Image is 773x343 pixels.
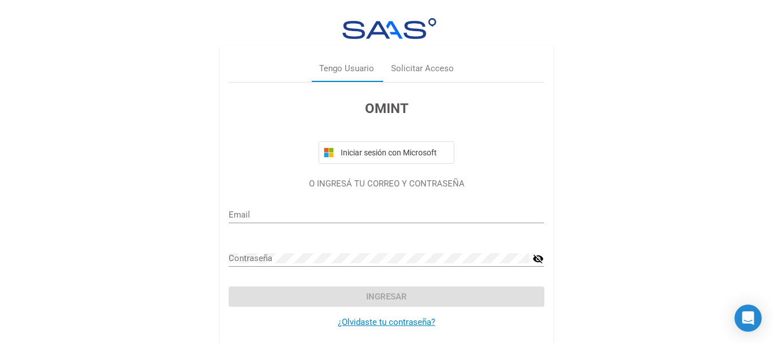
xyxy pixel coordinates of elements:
[391,62,454,75] div: Solicitar Acceso
[338,317,435,327] a: ¿Olvidaste tu contraseña?
[735,305,762,332] div: Open Intercom Messenger
[229,98,544,119] h3: OMINT
[366,292,407,302] span: Ingresar
[532,252,544,266] mat-icon: visibility_off
[319,141,454,164] button: Iniciar sesión con Microsoft
[229,286,544,307] button: Ingresar
[229,177,544,190] p: O INGRESÁ TU CORREO Y CONTRASEÑA
[319,62,374,75] div: Tengo Usuario
[338,148,449,157] span: Iniciar sesión con Microsoft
